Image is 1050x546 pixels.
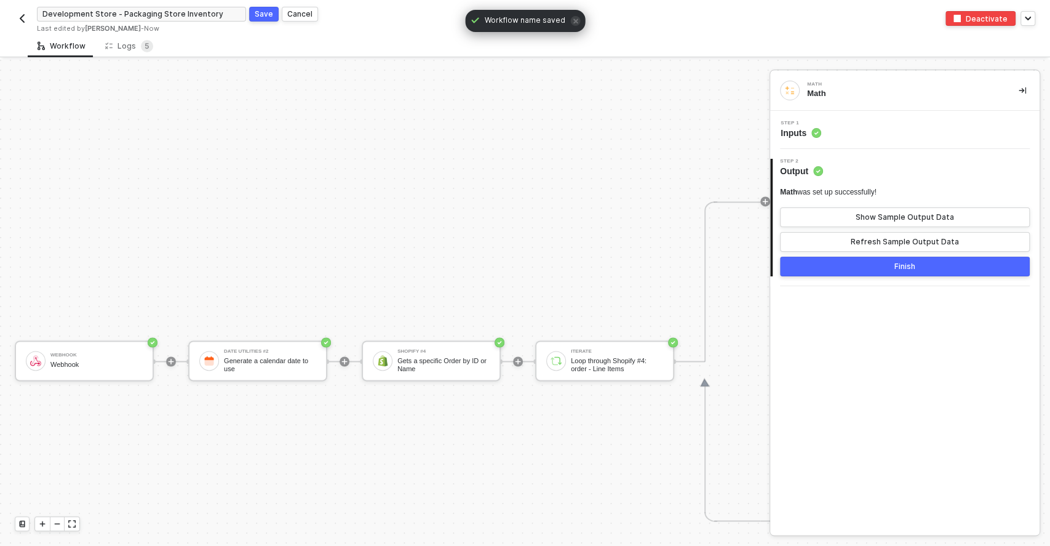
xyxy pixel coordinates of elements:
div: Iterate [571,349,663,354]
span: icon-close [570,16,580,26]
img: icon [377,355,388,366]
span: 5 [145,41,149,50]
img: icon [204,355,215,366]
img: back [17,14,27,23]
span: icon-success-page [321,337,331,347]
span: icon-check [470,15,480,25]
button: deactivateDeactivate [945,11,1016,26]
div: Cancel [287,9,312,19]
div: Generate a calendar date to use [224,357,316,372]
span: icon-play [514,358,522,365]
button: Show Sample Output Data [780,207,1030,227]
div: Math [807,88,999,99]
span: icon-play [341,358,348,365]
sup: 5 [141,40,153,52]
div: Math [807,82,992,87]
span: icon-play [39,520,46,528]
span: Step 1 [781,121,821,126]
button: Save [249,7,279,22]
div: Finish [894,262,915,271]
span: icon-play [762,198,769,205]
div: was set up successfully! [780,187,877,198]
span: [PERSON_NAME] [85,24,141,33]
span: icon-collapse-right [1019,87,1026,94]
div: Date Utilities #2 [224,349,316,354]
img: integration-icon [784,85,795,96]
img: deactivate [953,15,961,22]
span: Math [780,188,797,196]
span: icon-minus [54,520,61,528]
button: Finish [780,257,1030,276]
div: Save [255,9,273,19]
span: icon-success-page [495,337,504,347]
img: icon [551,355,562,366]
div: Step 1Inputs [770,121,1040,139]
span: Step 2 [780,159,823,164]
input: Please enter a title [37,7,246,22]
button: Refresh Sample Output Data [780,232,1030,252]
div: Shopify #4 [397,349,490,354]
div: Loop through Shopify #4: order - Line Items [571,357,663,372]
button: Cancel [282,7,318,22]
img: icon [30,355,41,366]
span: icon-success-page [148,337,157,347]
div: Logs [105,40,153,52]
div: Deactivate [966,14,1008,24]
div: Webhook [50,353,143,358]
span: icon-expand [68,520,76,528]
span: icon-success-page [668,337,678,347]
div: Refresh Sample Output Data [851,237,959,247]
button: back [15,11,30,26]
div: Webhook [50,361,143,369]
div: Last edited by - Now [37,24,497,33]
span: Workflow name saved [485,15,565,27]
span: Inputs [781,127,821,139]
span: Output [780,165,823,177]
div: Workflow [38,41,86,51]
div: Gets a specific Order by ID or Name [397,357,490,372]
div: Show Sample Output Data [856,212,954,222]
span: icon-play [167,358,175,365]
div: Step 2Output Mathwas set up successfully!Show Sample Output DataRefresh Sample Output DataFinish [770,159,1040,276]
